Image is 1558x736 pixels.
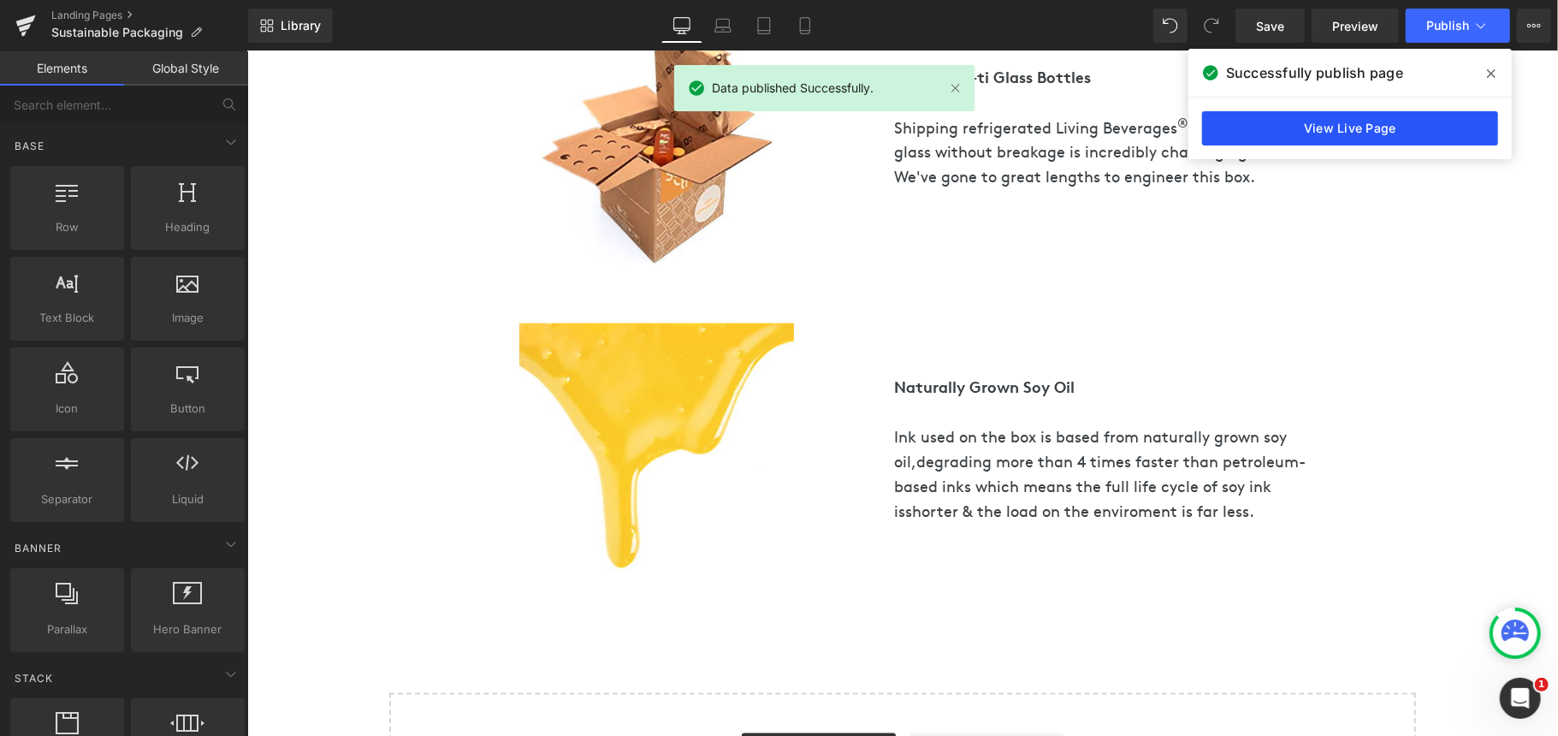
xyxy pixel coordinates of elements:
[124,51,248,86] a: Global Style
[136,218,240,236] span: Heading
[248,9,333,43] a: New Library
[136,400,240,418] span: Button
[51,26,183,39] span: Sustainable Packaging
[1517,9,1551,43] button: More
[647,373,1070,472] p: Ink used on the box is based from naturally grown soy oil,
[1202,111,1498,145] a: View Live Page
[136,490,240,508] span: Liquid
[1406,9,1510,43] button: Publish
[647,113,1070,138] p: We've gone to great lengths to engineer this box.
[15,218,119,236] span: Row
[15,620,119,638] span: Parallax
[647,399,1058,470] span: degrading more than 4 times faster than petroleum-based inks which means the full life cycle of s...
[1226,62,1403,83] span: Successfully publish page
[51,9,248,22] a: Landing Pages
[1332,17,1378,35] span: Preview
[495,682,649,716] a: Explore Blocks
[136,309,240,327] span: Image
[281,18,321,33] span: Library
[647,64,1070,89] p: Shipping refrigerated Living Beverages bottled in
[647,17,844,36] b: Secure Sol-ti Glass Bottles
[1256,17,1284,35] span: Save
[13,138,46,154] span: Base
[13,540,63,556] span: Banner
[15,309,119,327] span: Text Block
[1500,678,1541,719] iframe: Intercom live chat
[1426,19,1469,33] span: Publish
[15,400,119,418] span: Icon
[13,670,55,686] span: Stack
[647,88,1070,113] p: glass without breakage is incredibly challenging.
[1535,678,1549,691] span: 1
[136,620,240,638] span: Hero Banner
[647,327,827,346] b: Naturally Grown Soy Oil
[712,79,874,98] span: Data published Successfully.
[1153,9,1188,43] button: Undo
[1194,9,1229,43] button: Redo
[1312,9,1399,43] a: Preview
[702,9,743,43] a: Laptop
[785,9,826,43] a: Mobile
[658,448,1007,470] span: shorter & the load on the enviroment is far less.
[743,9,785,43] a: Tablet
[662,682,816,716] a: Add Single Section
[15,490,119,508] span: Separator
[930,62,941,80] sup: ®
[661,9,702,43] a: Desktop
